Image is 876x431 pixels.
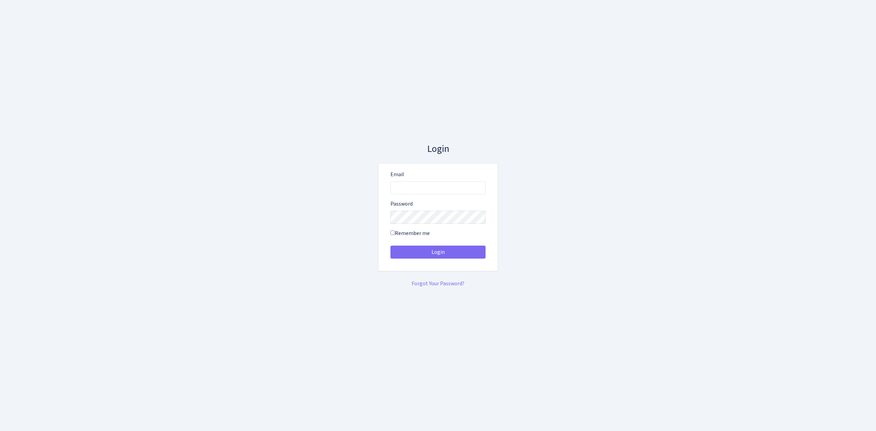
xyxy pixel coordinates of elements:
[390,170,404,179] label: Email
[390,246,486,259] button: Login
[378,143,498,155] h3: Login
[412,280,464,287] a: Forgot Your Password?
[390,200,413,208] label: Password
[390,231,395,235] input: Remember me
[390,229,430,237] label: Remember me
